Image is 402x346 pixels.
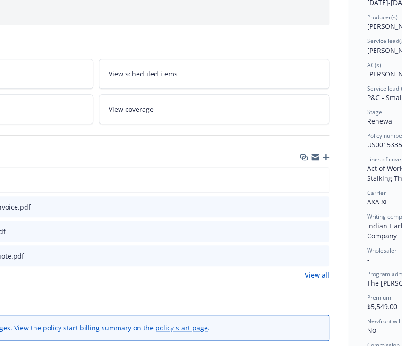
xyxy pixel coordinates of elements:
a: View coverage [99,94,330,124]
span: Premium [367,294,391,302]
span: View scheduled items [109,69,178,79]
a: View all [305,270,329,280]
span: AXA XL [367,197,388,206]
span: Carrier [367,189,386,197]
button: preview file [317,251,325,261]
span: Wholesaler [367,246,397,254]
button: download file [302,227,309,236]
span: Producer(s) [367,13,398,21]
span: Renewal [367,117,394,126]
a: policy start page [155,323,208,332]
span: View coverage [109,104,154,114]
span: No [367,326,376,335]
a: View scheduled items [99,59,330,89]
button: preview file [317,227,325,236]
button: download file [302,251,309,261]
span: $5,549.00 [367,302,397,311]
span: Stage [367,108,382,116]
button: preview file [317,202,325,212]
span: AC(s) [367,61,381,69]
span: - [367,255,369,264]
button: download file [302,202,309,212]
